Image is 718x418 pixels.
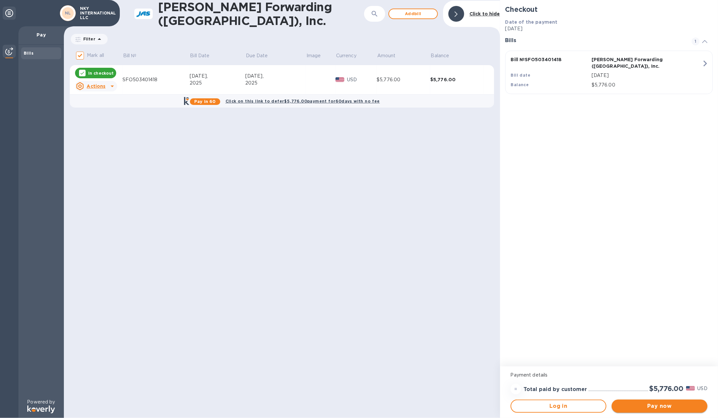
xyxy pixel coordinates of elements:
div: 2025 [245,80,306,86]
p: USD [347,76,377,83]
span: 1 [692,37,700,45]
p: Bill № SFO503401418 [511,56,589,63]
b: Bill date [511,73,531,78]
p: [DATE] [592,72,702,79]
p: Amount [377,52,396,59]
div: [DATE], [245,73,306,80]
span: Balance [431,52,458,59]
b: Click to hide [469,11,500,16]
p: Filter [81,36,95,42]
span: Bill № [123,52,145,59]
h3: Bills [505,37,684,44]
b: Click on this link to defer $5,776.00 payment for 60 days with no fee [226,99,380,104]
p: Image [306,52,321,59]
div: 2025 [190,80,245,86]
span: Due Date [246,52,277,59]
p: Bill Date [190,52,209,59]
b: Date of the payment [505,19,558,25]
span: Amount [377,52,404,59]
div: $5,776.00 [377,76,430,83]
p: Due Date [246,52,268,59]
img: USD [335,77,344,82]
p: Payment details [511,372,707,379]
p: Powered by [27,399,55,406]
p: Currency [336,52,357,59]
button: Log in [511,400,606,413]
p: [PERSON_NAME] Forwarding ([GEOGRAPHIC_DATA]), Inc. [592,56,670,69]
h2: $5,776.00 [650,384,683,393]
h2: Checkout [505,5,713,13]
div: = [511,384,521,394]
p: In checkout [88,70,114,76]
b: Bills [24,51,34,56]
u: Actions [87,84,105,89]
div: [DATE], [190,73,245,80]
p: [DATE] [505,25,713,32]
h3: Total paid by customer [524,386,587,393]
span: Add bill [394,10,432,18]
p: Bill № [123,52,137,59]
b: Balance [511,82,529,87]
p: NKY INTERNATIONAL LLC [80,6,113,20]
p: Mark all [87,52,104,59]
p: Pay [24,32,59,38]
span: Bill Date [190,52,218,59]
span: Log in [517,402,600,410]
button: Pay now [612,400,707,413]
button: Addbill [388,9,438,19]
div: SFO503401418 [122,76,190,83]
p: Balance [431,52,449,59]
div: $5,776.00 [430,76,484,83]
img: Logo [27,406,55,413]
b: Pay in 60 [194,99,216,104]
button: Bill №SFO503401418[PERSON_NAME] Forwarding ([GEOGRAPHIC_DATA]), Inc.Bill date[DATE]Balance$5,776.00 [505,51,713,94]
b: NL [65,11,71,15]
img: USD [686,386,695,391]
p: $5,776.00 [592,82,702,88]
p: USD [698,385,707,392]
span: Pay now [617,402,702,410]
